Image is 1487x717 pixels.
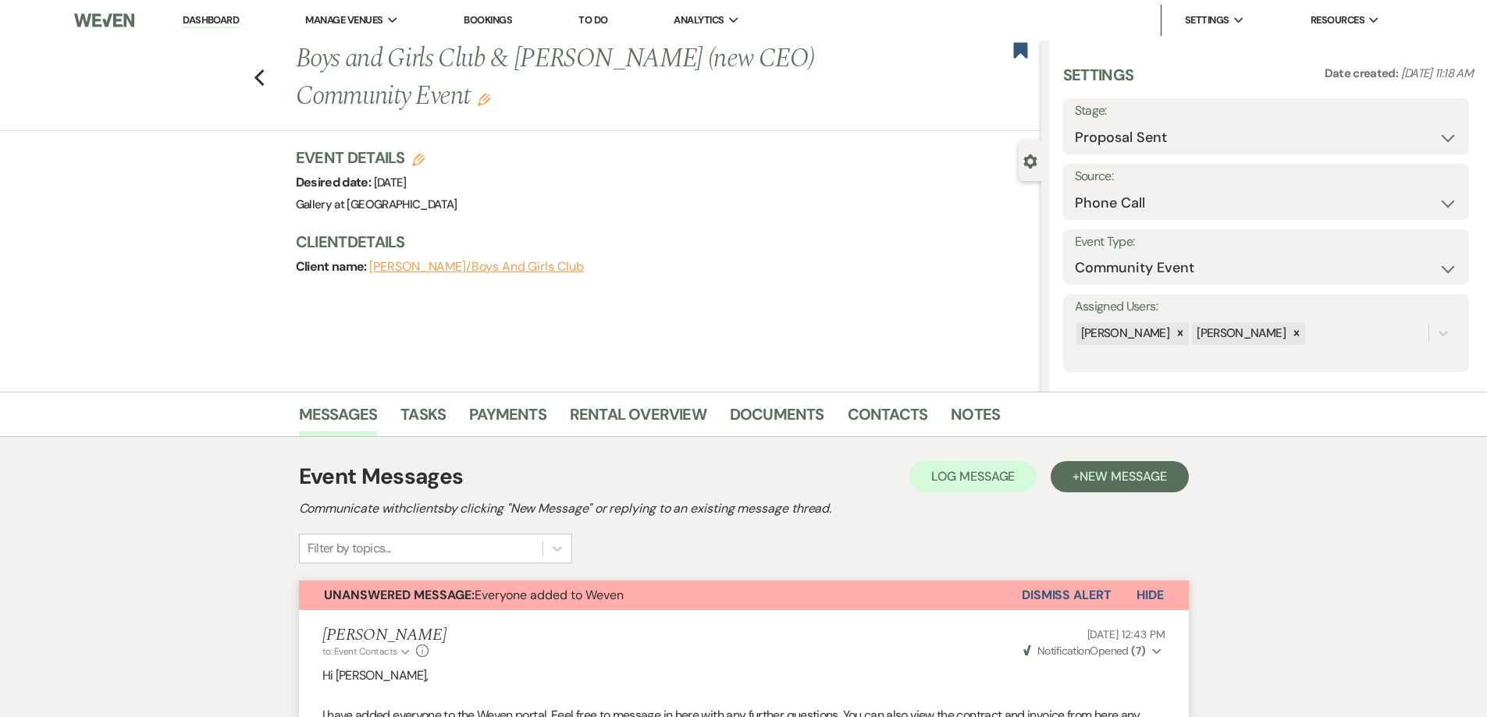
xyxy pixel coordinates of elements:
[374,175,407,190] span: [DATE]
[1037,644,1090,658] span: Notification
[369,261,583,273] button: [PERSON_NAME]/Boys and Girls Club
[730,402,824,436] a: Documents
[674,12,724,28] span: Analytics
[1087,627,1165,641] span: [DATE] 12:43 PM
[1137,587,1164,603] span: Hide
[1325,66,1401,81] span: Date created:
[478,92,490,106] button: Edit
[296,231,1026,253] h3: Client Details
[324,587,624,603] span: Everyone added to Weven
[305,12,382,28] span: Manage Venues
[296,41,886,115] h1: Boys and Girls Club & [PERSON_NAME] (new CEO) Community Event
[322,666,1165,686] p: Hi [PERSON_NAME],
[1192,322,1288,345] div: [PERSON_NAME]
[1023,644,1146,658] span: Opened
[299,460,464,493] h1: Event Messages
[1022,580,1112,610] button: Dismiss Alert
[1112,580,1189,610] button: Hide
[578,13,607,27] a: To Do
[296,258,370,275] span: Client name:
[1080,468,1166,485] span: New Message
[1185,12,1229,28] span: Settings
[951,402,1000,436] a: Notes
[400,402,446,436] a: Tasks
[1021,643,1165,659] button: NotificationOpened (7)
[570,402,706,436] a: Rental Overview
[1311,12,1364,28] span: Resources
[1131,644,1145,658] strong: ( 7 )
[848,402,928,436] a: Contacts
[308,539,391,558] div: Filter by topics...
[299,580,1022,610] button: Unanswered Message:Everyone added to Weven
[322,644,412,658] button: to: Event Contacts
[296,197,457,212] span: Gallery at [GEOGRAPHIC_DATA]
[322,626,446,645] h5: [PERSON_NAME]
[1401,66,1473,81] span: [DATE] 11:18 AM
[909,461,1037,492] button: Log Message
[322,645,397,658] span: to: Event Contacts
[324,587,475,603] strong: Unanswered Message:
[296,147,457,169] h3: Event Details
[469,402,546,436] a: Payments
[1075,165,1457,188] label: Source:
[183,13,239,28] a: Dashboard
[1076,322,1172,345] div: [PERSON_NAME]
[1075,296,1457,318] label: Assigned Users:
[1051,461,1188,492] button: +New Message
[1063,64,1134,98] h3: Settings
[1075,231,1457,254] label: Event Type:
[299,402,378,436] a: Messages
[299,499,1189,518] h2: Communicate with clients by clicking "New Message" or replying to an existing message thread.
[296,174,374,190] span: Desired date:
[1023,153,1037,168] button: Close lead details
[1075,100,1457,122] label: Stage:
[74,4,133,37] img: Weven Logo
[931,468,1015,485] span: Log Message
[464,13,512,27] a: Bookings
